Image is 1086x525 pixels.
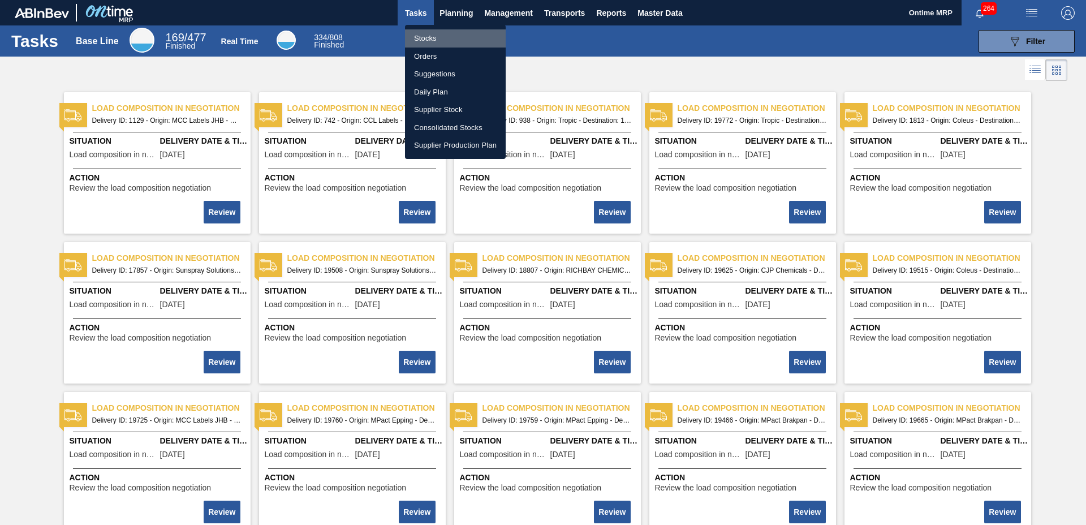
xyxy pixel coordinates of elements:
[405,29,506,48] a: Stocks
[405,101,506,119] a: Supplier Stock
[405,65,506,83] a: Suggestions
[405,119,506,137] a: Consolidated Stocks
[405,83,506,101] a: Daily Plan
[405,136,506,154] a: Supplier Production Plan
[405,48,506,66] a: Orders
